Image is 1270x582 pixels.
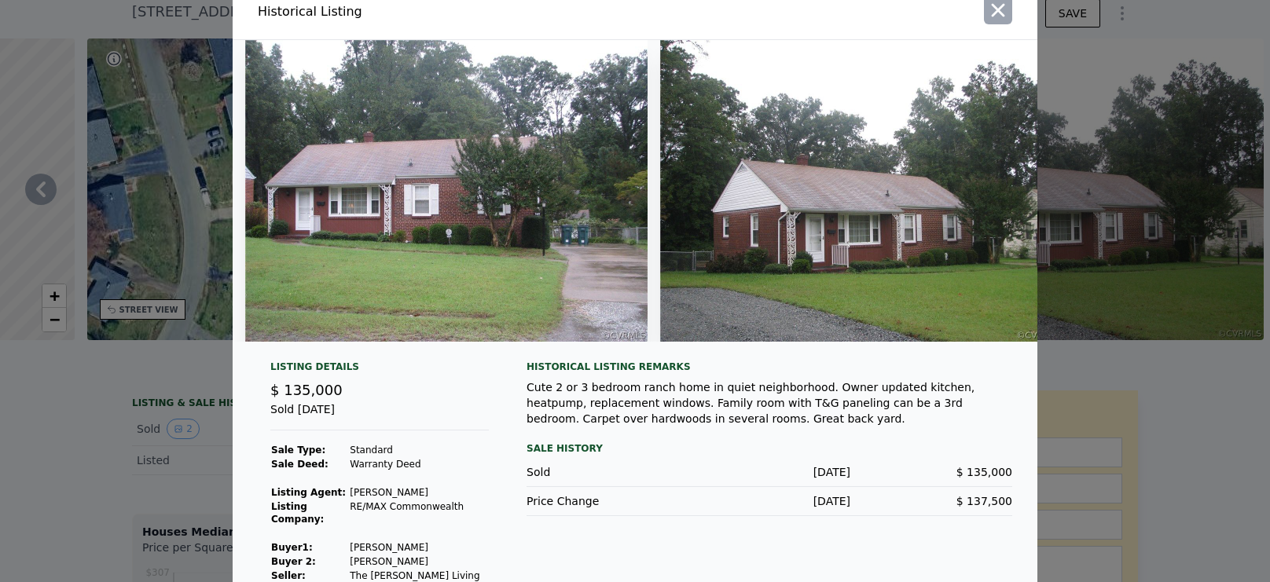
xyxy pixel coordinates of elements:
[258,2,629,21] div: Historical Listing
[527,361,1012,373] div: Historical Listing remarks
[271,487,346,498] strong: Listing Agent:
[271,459,329,470] strong: Sale Deed:
[349,500,489,526] td: RE/MAX Commonwealth
[527,464,688,480] div: Sold
[349,555,489,569] td: [PERSON_NAME]
[527,379,1012,426] div: Cute 2 or 3 bedroom ranch home in quiet neighborhood. Owner updated kitchen, heatpump, replacemen...
[271,542,313,553] strong: Buyer 1 :
[688,493,850,509] div: [DATE]
[245,40,648,342] img: Property Img
[956,495,1012,507] span: $ 137,500
[270,361,489,379] div: Listing Details
[270,382,343,398] span: $ 135,000
[271,556,316,567] strong: Buyer 2:
[660,40,1063,342] img: Property Img
[271,501,324,525] strong: Listing Company:
[956,466,1012,478] span: $ 135,000
[270,401,489,430] div: Sold [DATE]
[349,540,489,555] td: [PERSON_NAME]
[527,493,688,509] div: Price Change
[271,445,325,456] strong: Sale Type:
[688,464,850,480] div: [DATE]
[349,457,489,471] td: Warranty Deed
[527,439,1012,458] div: Sale History
[349,485,489,500] td: [PERSON_NAME]
[271,570,306,581] strong: Seller :
[349,443,489,457] td: Standard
